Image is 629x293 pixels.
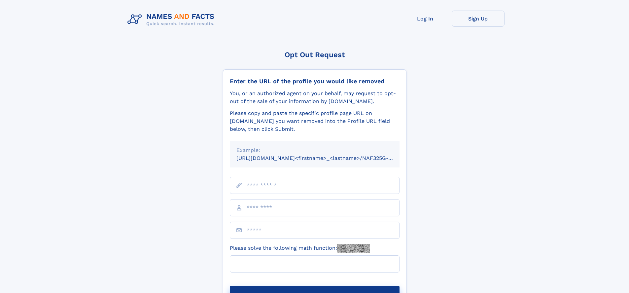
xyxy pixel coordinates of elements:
[230,109,400,133] div: Please copy and paste the specific profile page URL on [DOMAIN_NAME] you want removed into the Pr...
[236,155,412,161] small: [URL][DOMAIN_NAME]<firstname>_<lastname>/NAF325G-xxxxxxxx
[230,244,370,253] label: Please solve the following math function:
[399,11,452,27] a: Log In
[125,11,220,28] img: Logo Names and Facts
[452,11,505,27] a: Sign Up
[230,90,400,105] div: You, or an authorized agent on your behalf, may request to opt-out of the sale of your informatio...
[236,146,393,154] div: Example:
[230,78,400,85] div: Enter the URL of the profile you would like removed
[223,51,406,59] div: Opt Out Request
